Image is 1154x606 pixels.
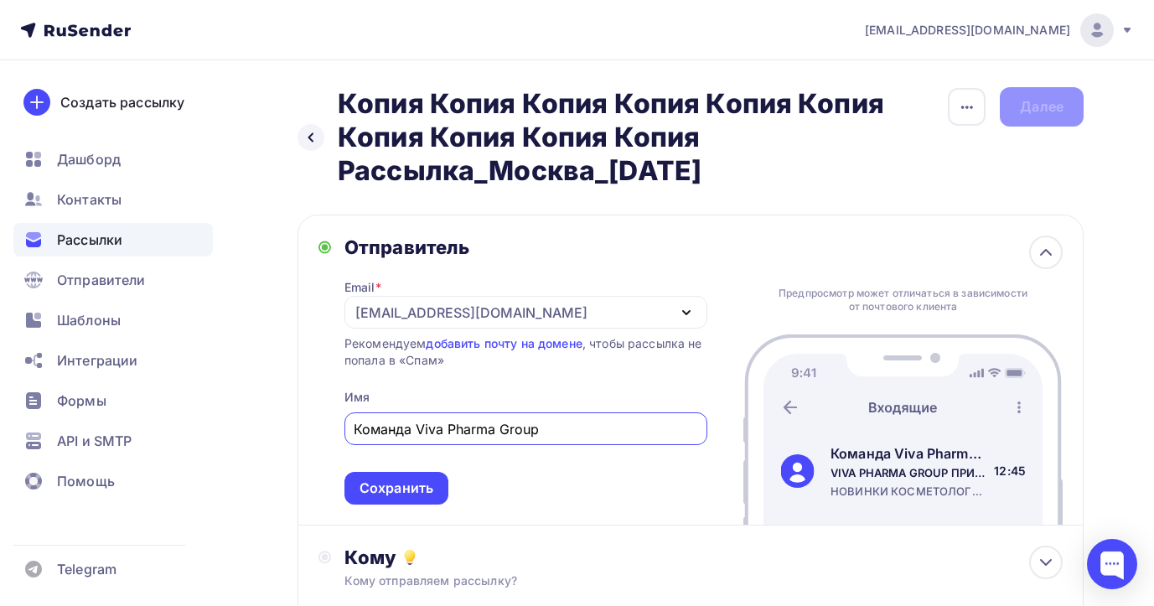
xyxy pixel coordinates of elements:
[774,287,1032,313] div: Предпросмотр может отличаться в зависимости от почтового клиента
[57,391,106,411] span: Формы
[344,572,991,589] div: Кому отправляем рассылку?
[865,22,1070,39] span: [EMAIL_ADDRESS][DOMAIN_NAME]
[344,335,707,369] div: Рекомендуем , чтобы рассылка не попала в «Спам»
[57,149,121,169] span: Дашборд
[344,279,381,296] div: Email
[60,92,184,112] div: Создать рассылку
[57,350,137,370] span: Интеграции
[344,546,1063,569] div: Кому
[344,236,707,259] div: Отправитель
[13,142,213,176] a: Дашборд
[344,296,707,329] button: [EMAIL_ADDRESS][DOMAIN_NAME]
[13,223,213,256] a: Рассылки
[355,303,587,323] div: [EMAIL_ADDRESS][DOMAIN_NAME]
[57,559,116,579] span: Telegram
[57,310,121,330] span: Шаблоны
[57,471,115,491] span: Помощь
[13,183,213,216] a: Контакты
[994,463,1026,479] div: 12:45
[57,189,122,210] span: Контакты
[831,465,988,480] div: VIVA PHARMA GROUP ПРИГЛАШАЕТ К СОТРУДНИЧЕСТВУ
[57,270,146,290] span: Отправители
[57,431,132,451] span: API и SMTP
[57,230,122,250] span: Рассылки
[13,263,213,297] a: Отправители
[831,484,988,499] div: НОВИНКИ КОСМЕТОЛОГИИ!!!
[338,87,947,188] h2: Копия Копия Копия Копия Копия Копия Копия Копия Копия Копия Рассылка_Москва_[DATE]
[13,303,213,337] a: Шаблоны
[360,479,433,498] div: Сохранить
[13,384,213,417] a: Формы
[831,443,988,464] div: Команда Viva Pharma Group
[426,336,582,350] a: добавить почту на домене
[865,13,1134,47] a: [EMAIL_ADDRESS][DOMAIN_NAME]
[344,389,370,406] div: Имя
